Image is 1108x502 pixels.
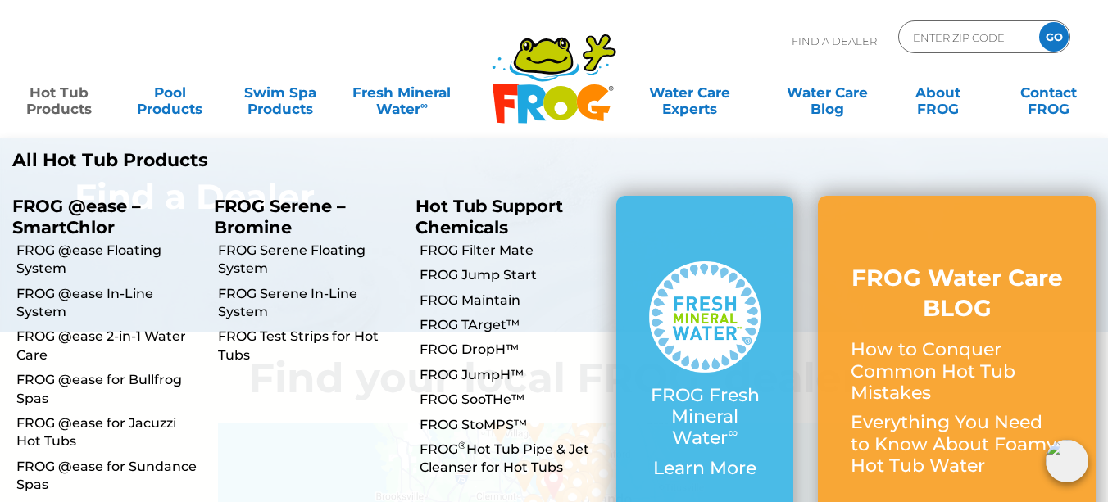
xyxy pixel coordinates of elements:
sup: ∞ [420,99,428,111]
img: openIcon [1046,440,1088,482]
p: Find A Dealer [792,20,877,61]
sup: ∞ [728,424,738,441]
a: FROG Test Strips for Hot Tubs [218,328,403,364]
p: FROG Serene – Bromine [214,196,391,237]
a: AboutFROG [895,76,981,109]
a: FROG Maintain [420,292,605,310]
a: Fresh MineralWater∞ [348,76,456,109]
a: Water CareExperts [620,76,761,109]
a: FROG®Hot Tub Pipe & Jet Cleanser for Hot Tubs [420,441,605,477]
a: FROG @ease In-Line System [16,285,202,322]
a: FROG Jump Start [420,266,605,284]
a: FROG SooTHe™ [420,391,605,409]
input: Zip Code Form [911,25,1022,49]
p: How to Conquer Common Hot Tub Mistakes [851,339,1063,404]
a: FROG Water Care BLOG How to Conquer Common Hot Tub Mistakes Everything You Need to Know About Foa... [851,263,1063,485]
a: FROG Fresh Mineral Water∞ Learn More [649,261,761,487]
a: FROG Serene Floating System [218,242,403,278]
a: FROG Filter Mate [420,242,605,260]
p: FROG Fresh Mineral Water [649,385,761,450]
p: FROG @ease – SmartChlor [12,196,189,237]
a: All Hot Tub Products [12,150,542,171]
a: FROG @ease Floating System [16,242,202,278]
a: Hot TubProducts [16,76,102,109]
a: FROG @ease 2-in-1 Water Care [16,328,202,364]
a: FROG @ease for Sundance Spas [16,458,202,495]
a: FROG DropH™ [420,341,605,359]
sup: ® [458,439,466,451]
a: FROG @ease for Bullfrog Spas [16,371,202,408]
a: FROG Serene In-Line System [218,285,403,322]
a: FROG StoMPS™ [420,416,605,434]
a: FROG TArget™ [420,316,605,334]
a: FROG @ease for Jacuzzi Hot Tubs [16,414,202,451]
a: Water CareBlog [784,76,870,109]
a: Hot Tub Support Chemicals [415,196,563,237]
a: ContactFROG [1006,76,1092,109]
input: GO [1039,22,1069,52]
h3: FROG Water Care BLOG [851,263,1063,323]
a: Swim SpaProducts [238,76,324,109]
p: Learn More [649,458,761,479]
a: FROG JumpH™ [420,366,605,384]
p: Everything You Need to Know About Foamy Hot Tub Water [851,412,1063,477]
a: PoolProducts [127,76,213,109]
